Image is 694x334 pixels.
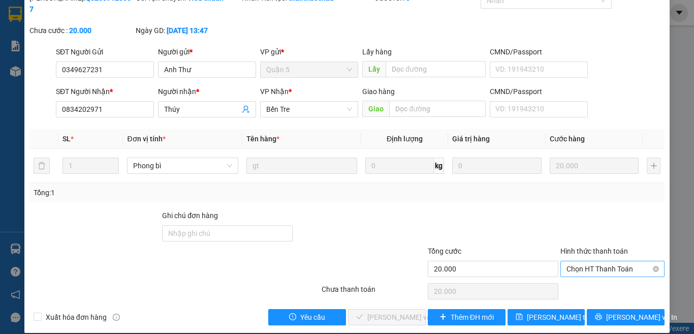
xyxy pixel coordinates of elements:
div: Người nhận [158,86,256,97]
div: Ngày GD: [136,25,240,36]
span: plus [439,313,447,321]
span: save [516,313,523,321]
span: Giao hàng [362,87,395,96]
button: save[PERSON_NAME] thay đổi [508,309,585,325]
div: SĐT Người Gửi [56,46,154,57]
input: 0 [550,158,639,174]
span: kg [434,158,444,174]
span: info-circle [113,314,120,321]
div: VP gửi [260,46,358,57]
span: [PERSON_NAME] thay đổi [527,312,608,323]
div: CMND/Passport [490,86,588,97]
span: Chọn HT Thanh Toán [566,261,658,277]
span: [PERSON_NAME] và In [606,312,677,323]
span: Bến Tre [266,102,352,117]
span: user-add [242,105,250,113]
span: VP Nhận [260,87,289,96]
input: 0 [452,158,542,174]
button: plus [647,158,660,174]
span: Phong bì [133,158,232,173]
b: 20.000 [69,26,91,35]
input: VD: Bàn, Ghế [246,158,357,174]
span: Lấy hàng [362,48,392,56]
span: close-circle [653,266,659,272]
span: SL [62,135,71,143]
label: Hình thức thanh toán [560,247,628,255]
label: Ghi chú đơn hàng [162,211,218,220]
div: CMND/Passport [490,46,588,57]
div: Chưa thanh toán [321,284,427,301]
span: Tổng cước [428,247,461,255]
div: Chưa cước : [29,25,134,36]
button: check[PERSON_NAME] và Giao hàng [348,309,426,325]
span: Quận 5 [266,62,352,77]
span: Giá trị hàng [452,135,490,143]
div: Tổng: 1 [34,187,269,198]
span: Thêm ĐH mới [451,312,494,323]
input: Ghi chú đơn hàng [162,225,293,241]
button: plusThêm ĐH mới [428,309,506,325]
button: delete [34,158,50,174]
span: Giao [362,101,389,117]
span: Tên hàng [246,135,279,143]
div: Người gửi [158,46,256,57]
b: [DATE] 13:47 [167,26,208,35]
button: printer[PERSON_NAME] và In [587,309,665,325]
button: exclamation-circleYêu cầu [268,309,346,325]
span: Xuất hóa đơn hàng [42,312,111,323]
span: Cước hàng [550,135,585,143]
span: Yêu cầu [300,312,325,323]
span: exclamation-circle [289,313,296,321]
div: SĐT Người Nhận [56,86,154,97]
input: Dọc đường [389,101,486,117]
input: Dọc đường [386,61,486,77]
span: Lấy [362,61,386,77]
span: Đơn vị tính [127,135,165,143]
span: printer [595,313,602,321]
span: Định lượng [387,135,423,143]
